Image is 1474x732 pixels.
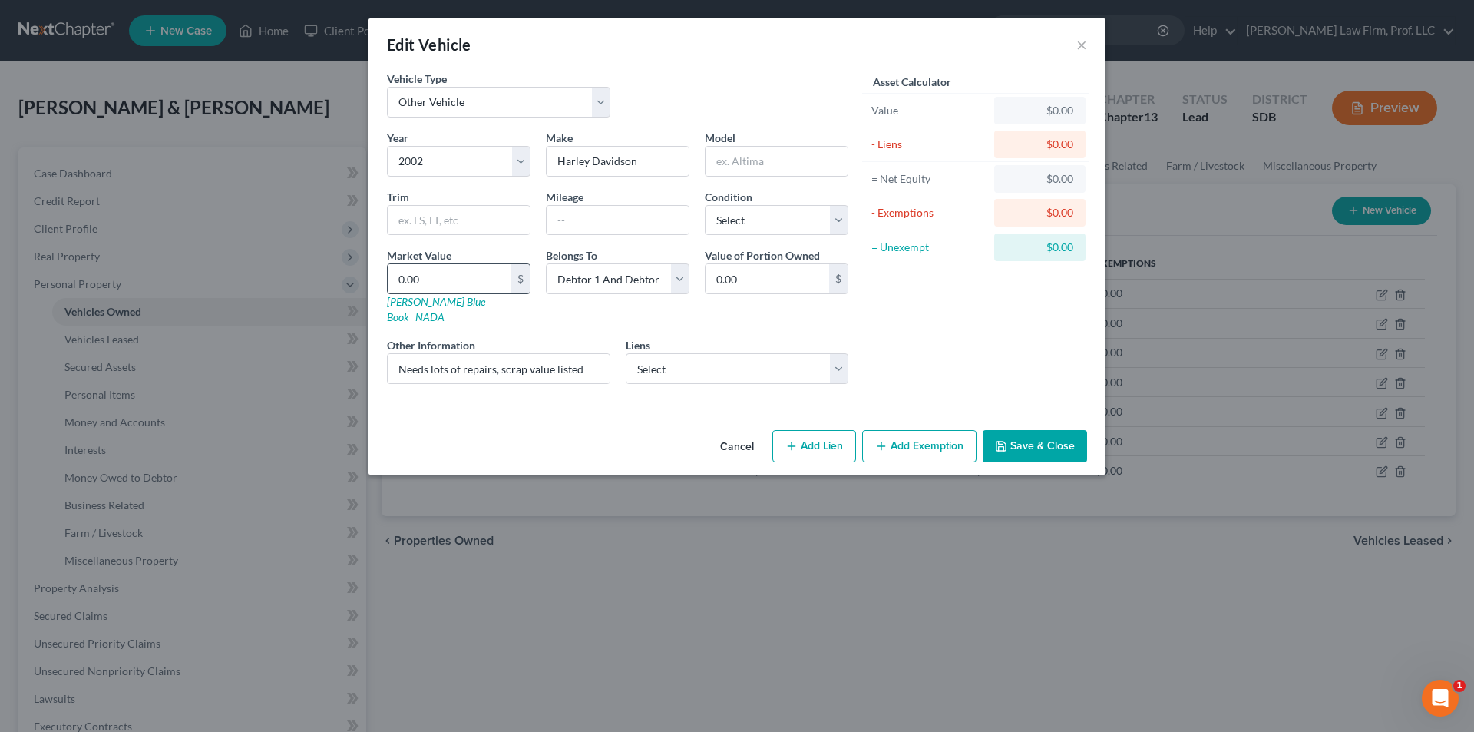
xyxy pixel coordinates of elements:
div: - Liens [871,137,987,152]
div: $ [829,264,848,293]
label: Other Information [387,337,475,353]
div: $0.00 [1006,103,1073,118]
input: ex. Altima [706,147,848,176]
div: $0.00 [1006,205,1073,220]
a: [PERSON_NAME] Blue Book [387,295,485,323]
button: Add Exemption [862,430,977,462]
label: Market Value [387,247,451,263]
label: Asset Calculator [873,74,951,90]
label: Value of Portion Owned [705,247,820,263]
input: 0.00 [706,264,829,293]
a: NADA [415,310,445,323]
span: Make [546,131,573,144]
button: Add Lien [772,430,856,462]
div: - Exemptions [871,205,987,220]
input: 0.00 [388,264,511,293]
label: Vehicle Type [387,71,447,87]
div: $0.00 [1006,240,1073,255]
div: $0.00 [1006,171,1073,187]
iframe: Intercom live chat [1422,680,1459,717]
label: Trim [387,189,409,205]
button: × [1076,35,1087,54]
input: ex. LS, LT, etc [388,206,530,235]
span: 1 [1453,680,1466,692]
label: Condition [705,189,752,205]
button: Save & Close [983,430,1087,462]
div: Edit Vehicle [387,34,471,55]
div: $0.00 [1006,137,1073,152]
div: Value [871,103,987,118]
input: ex. Nissan [547,147,689,176]
input: -- [547,206,689,235]
label: Year [387,130,408,146]
label: Mileage [546,189,583,205]
button: Cancel [708,432,766,462]
div: $ [511,264,530,293]
div: = Unexempt [871,240,987,255]
div: = Net Equity [871,171,987,187]
label: Model [705,130,735,146]
input: (optional) [388,354,610,383]
label: Liens [626,337,650,353]
span: Belongs To [546,249,597,262]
